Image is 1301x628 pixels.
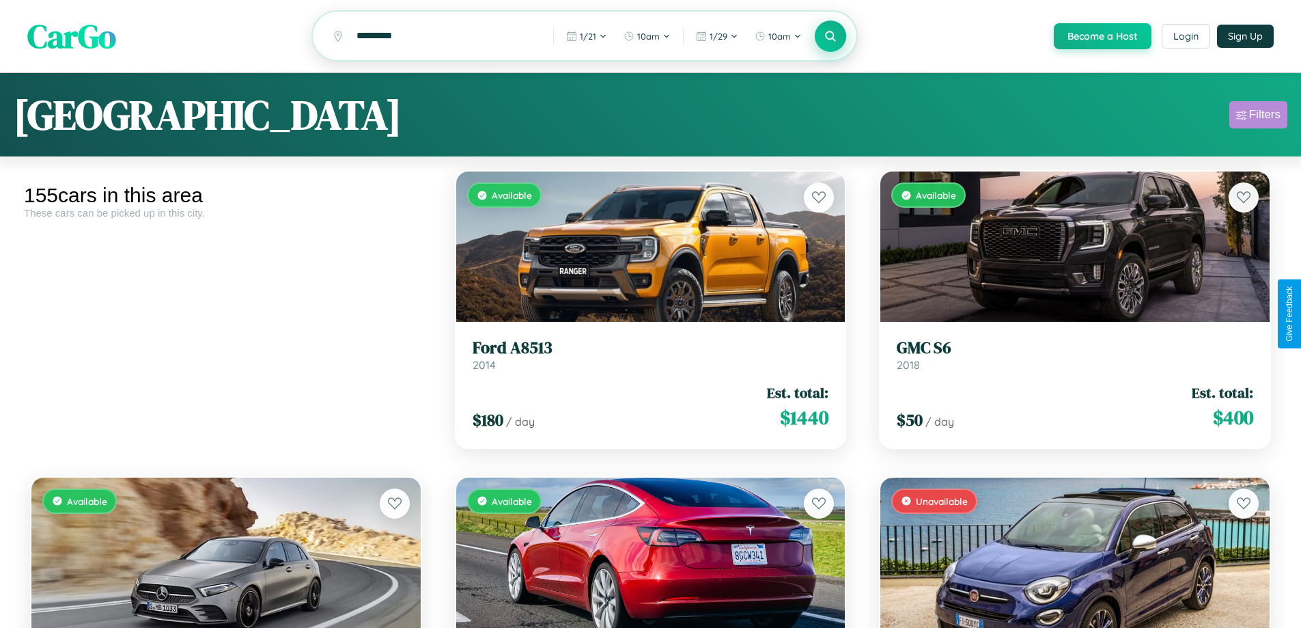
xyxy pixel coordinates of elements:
span: 10am [637,31,660,42]
button: Become a Host [1054,23,1151,49]
button: Sign Up [1217,25,1274,48]
span: Est. total: [767,383,828,402]
button: 10am [617,25,677,47]
span: Available [492,189,532,201]
span: Available [67,495,107,507]
span: / day [506,415,535,428]
div: These cars can be picked up in this city. [24,207,428,219]
span: Available [492,495,532,507]
span: $ 50 [897,409,923,431]
span: 1 / 29 [710,31,727,42]
span: 1 / 21 [580,31,596,42]
span: Available [916,189,956,201]
span: Unavailable [916,495,968,507]
span: CarGo [27,14,116,59]
span: $ 180 [473,409,503,431]
div: Give Feedback [1285,286,1294,342]
button: Filters [1229,101,1287,128]
span: $ 400 [1213,404,1253,431]
div: Filters [1249,108,1281,122]
span: 2018 [897,358,920,372]
button: Login [1162,24,1210,49]
h3: GMC S6 [897,338,1253,358]
a: GMC S62018 [897,338,1253,372]
button: 10am [748,25,809,47]
span: 10am [768,31,791,42]
a: Ford A85132014 [473,338,829,372]
h1: [GEOGRAPHIC_DATA] [14,87,402,143]
button: 1/29 [689,25,745,47]
button: 1/21 [559,25,614,47]
span: / day [925,415,954,428]
div: 155 cars in this area [24,184,428,207]
span: 2014 [473,358,496,372]
h3: Ford A8513 [473,338,829,358]
span: Est. total: [1192,383,1253,402]
span: $ 1440 [780,404,828,431]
